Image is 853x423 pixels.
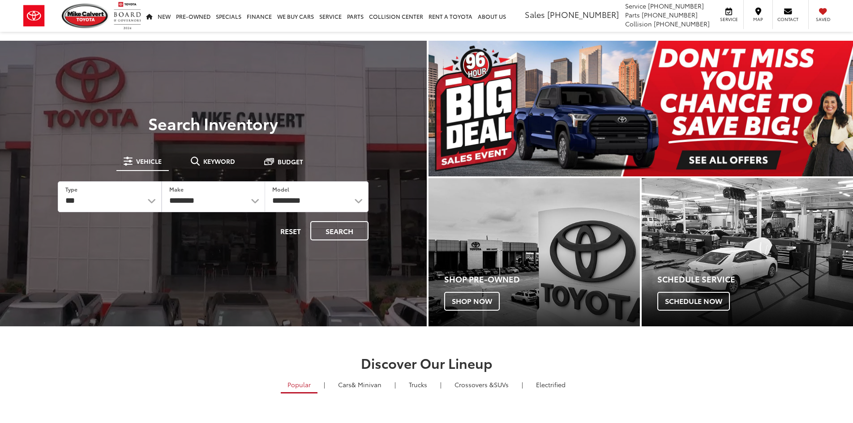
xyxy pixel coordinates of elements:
h4: Schedule Service [657,275,853,284]
li: | [519,380,525,389]
span: Saved [813,16,833,22]
div: Toyota [642,178,853,326]
a: Cars [331,377,388,392]
li: | [438,380,444,389]
span: Service [719,16,739,22]
a: Popular [281,377,317,393]
span: Vehicle [136,158,162,164]
span: Budget [278,158,303,165]
button: Reset [273,221,309,240]
span: Schedule Now [657,292,730,311]
a: Electrified [529,377,572,392]
span: [PHONE_NUMBER] [648,1,704,10]
li: | [321,380,327,389]
span: Sales [525,9,545,20]
span: Keyword [203,158,235,164]
span: Service [625,1,646,10]
a: Trucks [402,377,434,392]
span: Map [748,16,768,22]
img: Mike Calvert Toyota [62,4,109,28]
a: Schedule Service Schedule Now [642,178,853,326]
a: SUVs [448,377,515,392]
a: Shop Pre-Owned Shop Now [429,178,640,326]
span: Parts [625,10,640,19]
span: & Minivan [351,380,381,389]
label: Type [65,185,77,193]
h3: Search Inventory [38,114,389,132]
span: [PHONE_NUMBER] [642,10,698,19]
span: [PHONE_NUMBER] [547,9,619,20]
span: Shop Now [444,292,500,311]
label: Model [272,185,289,193]
span: Contact [777,16,798,22]
li: | [392,380,398,389]
span: Crossovers & [454,380,494,389]
button: Search [310,221,369,240]
span: [PHONE_NUMBER] [654,19,710,28]
h2: Discover Our Lineup [111,355,742,370]
span: Collision [625,19,652,28]
label: Make [169,185,184,193]
div: Toyota [429,178,640,326]
h4: Shop Pre-Owned [444,275,640,284]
